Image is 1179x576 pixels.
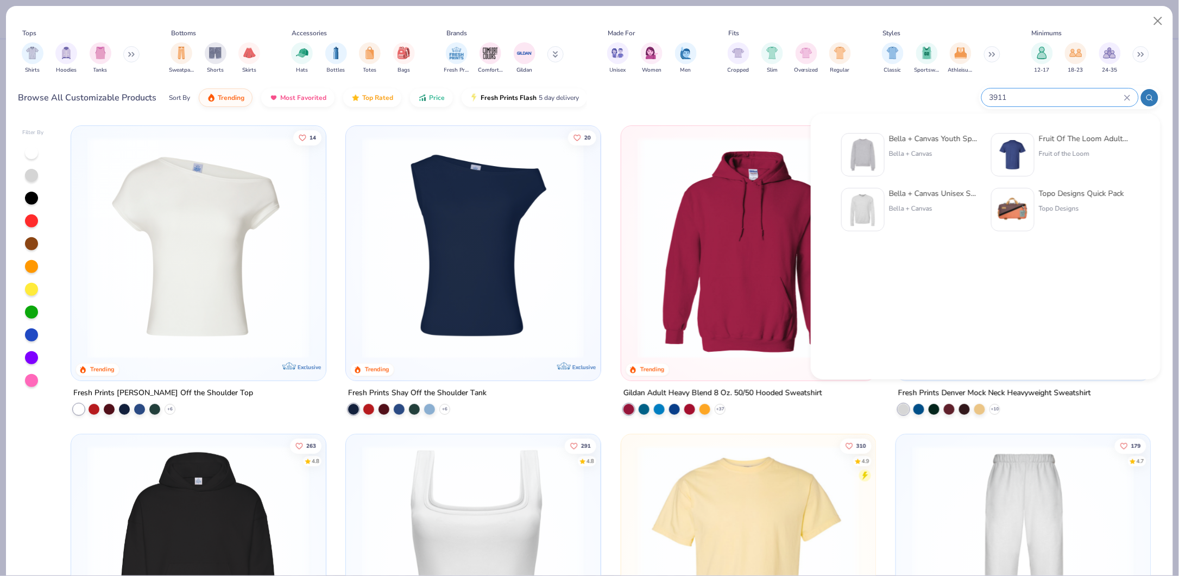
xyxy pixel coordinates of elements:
img: 18-23 Image [1070,47,1082,59]
img: Shorts Image [209,47,222,59]
img: Regular Image [834,47,847,59]
span: Exclusive [297,363,320,370]
span: Sportswear [915,66,940,74]
div: Topo Designs [1039,204,1124,213]
span: Men [680,66,691,74]
img: Classic Image [887,47,899,59]
div: 4.8 [312,457,319,465]
button: filter button [675,42,697,74]
div: filter for Unisex [607,42,629,74]
img: TopRated.gif [351,93,360,102]
span: Exclusive [572,363,596,370]
div: Browse All Customizable Products [18,91,157,104]
span: Women [642,66,661,74]
span: 18-23 [1068,66,1083,74]
div: filter for Sweatpants [169,42,194,74]
span: Totes [363,66,377,74]
button: filter button [728,42,749,74]
div: filter for Women [641,42,663,74]
img: Shirts Image [26,47,39,59]
span: + 6 [167,406,173,412]
img: Fresh Prints Image [449,45,465,61]
button: Close [1148,11,1169,31]
span: Trending [218,93,244,102]
img: Totes Image [364,47,376,59]
button: Like [840,438,872,453]
button: filter button [205,42,226,74]
span: Most Favorited [280,93,326,102]
img: 24-35 Image [1104,47,1116,59]
img: Athleisure Image [955,47,967,59]
div: 4.8 [587,457,594,465]
span: Hats [296,66,308,74]
button: filter button [169,42,194,74]
div: filter for Slim [761,42,783,74]
img: Cropped Image [732,47,745,59]
div: filter for Men [675,42,697,74]
img: Comfort Colors Image [482,45,499,61]
img: a1c94bf0-cbc2-4c5c-96ec-cab3b8502a7f [82,137,314,359]
span: 5 day delivery [539,92,579,104]
div: filter for 18-23 [1065,42,1087,74]
img: 01756b78-01f6-4cc6-8d8a-3c30c1a0c8ac [632,137,865,359]
button: filter button [325,42,347,74]
span: + 6 [442,406,447,412]
span: 310 [856,443,866,448]
div: filter for Comfort Colors [478,42,503,74]
img: 80137ec0-a204-4027-b2a6-56992861cb4d [846,138,880,172]
div: Fruit of the Loom [1039,149,1130,159]
span: Oversized [794,66,818,74]
button: filter button [829,42,851,74]
button: filter button [1099,42,1121,74]
img: 12-17 Image [1036,47,1048,59]
img: 5716b33b-ee27-473a-ad8a-9b8687048459 [357,137,589,359]
img: trending.gif [207,93,216,102]
button: filter button [393,42,415,74]
button: filter button [1031,42,1053,74]
img: Skirts Image [243,47,256,59]
button: Like [1115,438,1146,453]
button: filter button [794,42,818,74]
div: Fresh Prints Shay Off the Shoulder Tank [348,386,487,400]
div: filter for Totes [359,42,381,74]
span: Top Rated [362,93,393,102]
span: 263 [306,443,316,448]
button: Like [290,438,321,453]
div: Filter By [22,129,44,137]
div: 4.7 [1137,457,1144,465]
div: Gildan Adult Heavy Blend 8 Oz. 50/50 Hooded Sweatshirt [623,386,822,400]
span: Bottles [327,66,345,74]
button: Like [565,438,596,453]
span: Bags [398,66,410,74]
img: flash.gif [470,93,478,102]
button: filter button [291,42,313,74]
div: filter for Gildan [514,42,535,74]
div: Fruit Of The Loom Adult Hd Cotton™ T-Shirt [1039,133,1130,144]
img: Oversized Image [800,47,812,59]
button: filter button [948,42,973,74]
button: filter button [359,42,381,74]
span: Regular [830,66,850,74]
div: Fits [728,28,739,38]
div: Accessories [292,28,327,38]
button: filter button [478,42,503,74]
button: filter button [238,42,260,74]
button: filter button [444,42,469,74]
div: filter for Hoodies [55,42,77,74]
span: Hoodies [56,66,77,74]
img: Hats Image [296,47,308,59]
div: filter for Classic [882,42,904,74]
button: Top Rated [343,88,401,107]
button: Like [293,130,321,145]
span: Tanks [93,66,108,74]
div: filter for Cropped [728,42,749,74]
img: Unisex Image [611,47,624,59]
div: filter for Bottles [325,42,347,74]
img: c700a0c6-e9ef-4f0f-9514-95da1c3a5535 [846,193,880,226]
div: 4.9 [862,457,869,465]
div: filter for Oversized [794,42,818,74]
span: Fresh Prints [444,66,469,74]
button: filter button [882,42,904,74]
div: Bella + Canvas Unisex Sponge Fleece Crewneck Sweatshirt [889,188,980,199]
span: Classic [884,66,901,74]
